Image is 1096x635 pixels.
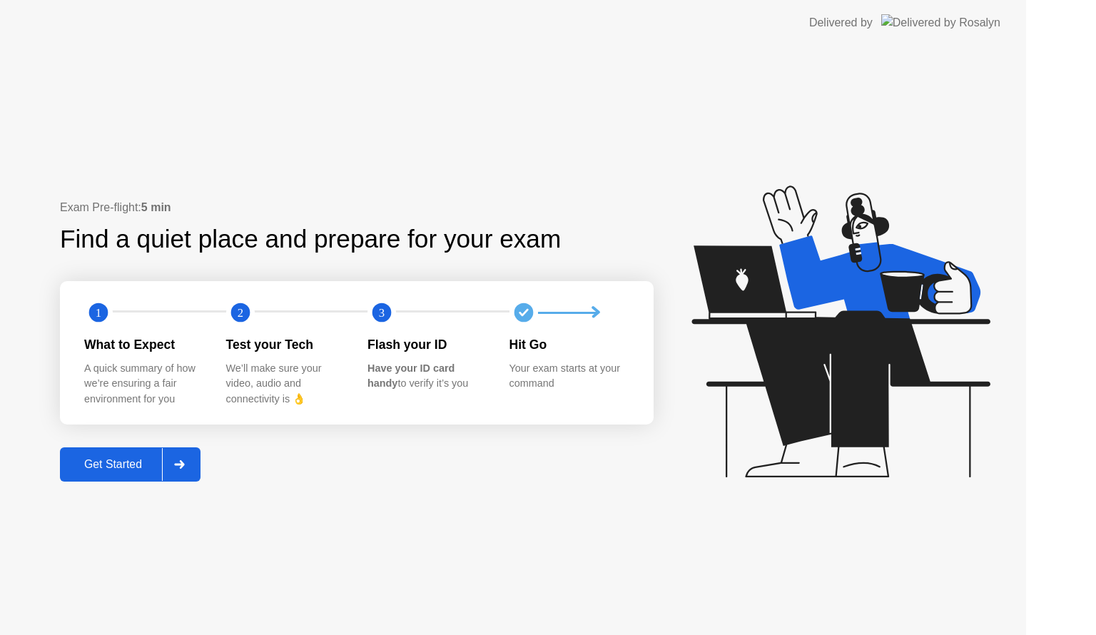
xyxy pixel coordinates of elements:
[64,458,162,471] div: Get Started
[379,306,385,320] text: 3
[84,361,203,407] div: A quick summary of how we’re ensuring a fair environment for you
[509,361,629,392] div: Your exam starts at your command
[226,335,345,354] div: Test your Tech
[237,306,243,320] text: 2
[226,361,345,407] div: We’ll make sure your video, audio and connectivity is 👌
[84,335,203,354] div: What to Expect
[367,362,455,390] b: Have your ID card handy
[881,14,1000,31] img: Delivered by Rosalyn
[509,335,629,354] div: Hit Go
[60,199,654,216] div: Exam Pre-flight:
[60,220,563,258] div: Find a quiet place and prepare for your exam
[141,201,171,213] b: 5 min
[367,361,487,392] div: to verify it’s you
[809,14,873,31] div: Delivered by
[367,335,487,354] div: Flash your ID
[60,447,201,482] button: Get Started
[96,306,101,320] text: 1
